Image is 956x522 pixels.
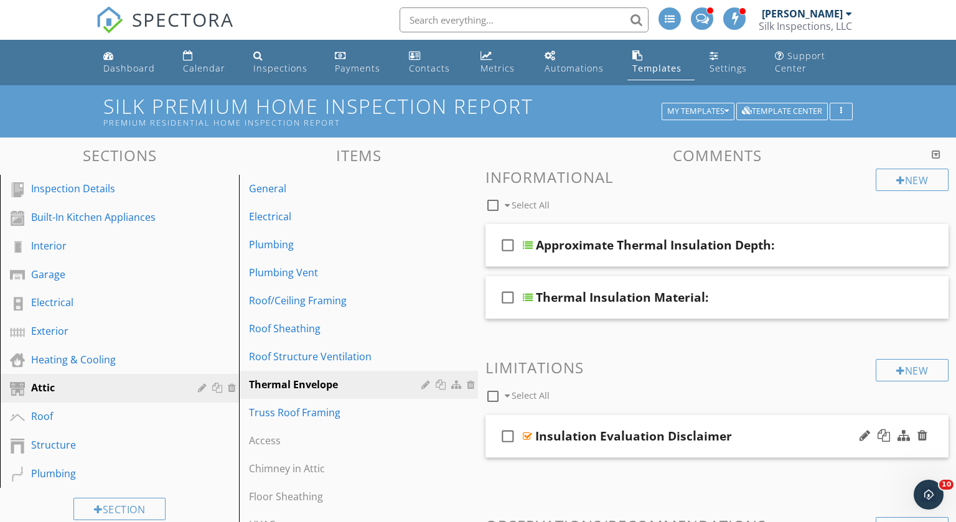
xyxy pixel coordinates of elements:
div: Calendar [183,62,225,74]
iframe: Intercom live chat [914,480,944,510]
div: Metrics [480,62,515,74]
div: Chimney in Attic [249,461,425,476]
button: My Templates [662,103,734,120]
h3: Informational [485,169,949,185]
i: check_box_outline_blank [498,282,518,312]
div: Roof [31,409,180,424]
div: Roof/Ceiling Framing [249,293,425,308]
div: Template Center [742,107,822,116]
div: Access [249,433,425,448]
div: Roof Sheathing [249,321,425,336]
div: Plumbing [249,237,425,252]
h1: Silk Premium Home Inspection Report [103,95,852,127]
div: Approximate Thermal Insulation Depth: [536,238,774,253]
a: Inspections [248,45,320,80]
div: General [249,181,425,196]
a: Metrics [476,45,530,80]
div: New [876,359,949,381]
div: Automations [545,62,604,74]
div: Premium Residential Home Inspection Report [103,118,665,128]
div: Floor Sheathing [249,489,425,504]
a: Automations (Advanced) [540,45,617,80]
h3: Items [239,147,478,164]
h3: Limitations [485,359,949,376]
div: Section [73,498,166,520]
i: check_box_outline_blank [498,421,518,451]
input: Search everything... [400,7,649,32]
div: Insulation Evaluation Disclaimer [535,429,732,444]
div: Thermal Envelope [249,377,425,392]
span: Select All [512,389,550,401]
a: Settings [705,45,760,80]
div: My Templates [667,107,729,116]
div: Thermal Insulation Material: [536,290,708,305]
div: Support Center [775,50,825,74]
div: Electrical [249,209,425,224]
div: Templates [632,62,682,74]
span: 10 [939,480,954,490]
div: Exterior [31,324,180,338]
div: Settings [710,62,747,74]
a: SPECTORA [96,17,234,43]
h3: Comments [485,147,949,164]
a: Payments [330,45,395,80]
div: Inspections [253,62,307,74]
div: Inspection Details [31,181,180,196]
a: Template Center [736,105,828,116]
div: New [876,169,949,191]
div: Payments [335,62,380,74]
a: Contacts [404,45,465,80]
div: Plumbing Vent [249,265,425,280]
span: Select All [512,199,550,211]
div: Built-In Kitchen Appliances [31,210,180,225]
div: Interior [31,238,180,253]
button: Template Center [736,103,828,120]
div: Contacts [409,62,450,74]
div: Structure [31,437,180,452]
a: Support Center [770,45,858,80]
div: Dashboard [103,62,155,74]
a: Calendar [178,45,238,80]
i: check_box_outline_blank [498,230,518,260]
span: SPECTORA [132,6,234,32]
div: Roof Structure Ventilation [249,349,425,364]
a: Dashboard [98,45,168,80]
div: Silk Inspections, LLC [759,20,852,32]
a: Templates [627,45,695,80]
div: Truss Roof Framing [249,405,425,420]
img: The Best Home Inspection Software - Spectora [96,6,123,34]
div: Heating & Cooling [31,352,180,367]
div: Plumbing [31,466,180,481]
div: Garage [31,267,180,282]
div: [PERSON_NAME] [762,7,843,20]
div: Attic [31,380,180,395]
div: Electrical [31,295,180,310]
